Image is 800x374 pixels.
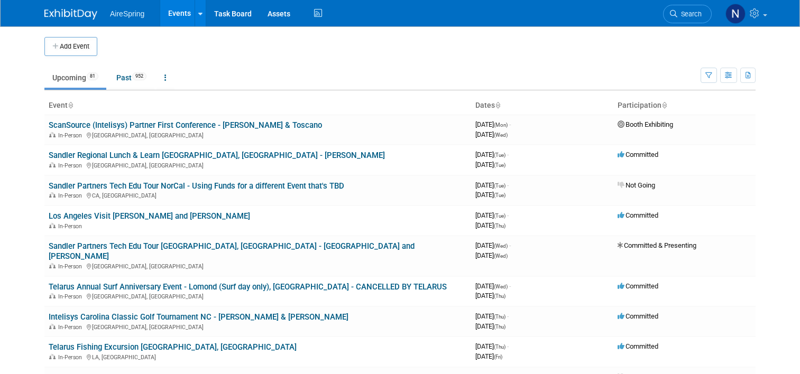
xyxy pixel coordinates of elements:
[507,342,509,350] span: -
[475,312,509,320] span: [DATE]
[494,223,505,229] span: (Thu)
[475,322,505,330] span: [DATE]
[494,293,505,299] span: (Thu)
[613,97,756,115] th: Participation
[58,132,85,139] span: In-Person
[49,120,322,130] a: ScanSource (Intelisys) Partner First Conference - [PERSON_NAME] & Toscano
[49,354,56,359] img: In-Person Event
[49,322,467,331] div: [GEOGRAPHIC_DATA], [GEOGRAPHIC_DATA]
[68,101,73,109] a: Sort by Event Name
[49,241,415,261] a: Sandler Partners Tech Edu Tour [GEOGRAPHIC_DATA], [GEOGRAPHIC_DATA] - [GEOGRAPHIC_DATA] and [PERS...
[475,161,505,169] span: [DATE]
[49,223,56,228] img: In-Person Event
[475,191,505,199] span: [DATE]
[475,342,509,350] span: [DATE]
[494,253,508,259] span: (Wed)
[507,312,509,320] span: -
[49,282,447,292] a: Telarus Annual Surf Anniversary Event - Lomond (Surf day only), [GEOGRAPHIC_DATA] - CANCELLED BY ...
[132,72,146,80] span: 952
[49,312,348,322] a: Intelisys Carolina Classic Golf Tournament NC - [PERSON_NAME] & [PERSON_NAME]
[58,324,85,331] span: In-Person
[49,293,56,298] img: In-Person Event
[475,282,511,290] span: [DATE]
[494,162,505,168] span: (Tue)
[475,292,505,300] span: [DATE]
[618,282,658,290] span: Committed
[494,152,505,158] span: (Tue)
[49,324,56,329] img: In-Person Event
[58,293,85,300] span: In-Person
[494,354,502,360] span: (Fri)
[471,97,613,115] th: Dates
[49,263,56,268] img: In-Person Event
[677,10,702,18] span: Search
[49,211,250,221] a: Los Angeles Visit [PERSON_NAME] and [PERSON_NAME]
[58,192,85,199] span: In-Person
[494,314,505,320] span: (Thu)
[49,161,467,169] div: [GEOGRAPHIC_DATA], [GEOGRAPHIC_DATA]
[494,192,505,198] span: (Tue)
[509,120,511,128] span: -
[725,4,746,24] img: Natalie Pyron
[494,284,508,289] span: (Wed)
[44,68,106,88] a: Upcoming81
[49,181,344,191] a: Sandler Partners Tech Edu Tour NorCal - Using Funds for a different Event that's TBD
[58,223,85,230] span: In-Person
[618,181,655,189] span: Not Going
[44,9,97,20] img: ExhibitDay
[475,251,508,259] span: [DATE]
[495,101,500,109] a: Sort by Start Date
[663,5,712,23] a: Search
[44,37,97,56] button: Add Event
[475,211,509,219] span: [DATE]
[49,130,467,139] div: [GEOGRAPHIC_DATA], [GEOGRAPHIC_DATA]
[58,162,85,169] span: In-Person
[494,344,505,350] span: (Thu)
[49,162,56,167] img: In-Person Event
[475,221,505,229] span: [DATE]
[475,130,508,138] span: [DATE]
[618,312,658,320] span: Committed
[494,132,508,138] span: (Wed)
[87,72,98,80] span: 81
[661,101,667,109] a: Sort by Participation Type
[475,352,502,360] span: [DATE]
[49,151,385,160] a: Sandler Regional Lunch & Learn [GEOGRAPHIC_DATA], [GEOGRAPHIC_DATA] - [PERSON_NAME]
[108,68,154,88] a: Past952
[49,352,467,361] div: LA, [GEOGRAPHIC_DATA]
[509,241,511,249] span: -
[110,10,144,18] span: AireSpring
[475,181,509,189] span: [DATE]
[49,192,56,198] img: In-Person Event
[494,213,505,219] span: (Tue)
[494,183,505,189] span: (Tue)
[49,342,297,352] a: Telarus Fishing Excursion [GEOGRAPHIC_DATA], [GEOGRAPHIC_DATA]
[618,241,696,249] span: Committed & Presenting
[494,324,505,330] span: (Thu)
[49,261,467,270] div: [GEOGRAPHIC_DATA], [GEOGRAPHIC_DATA]
[475,241,511,249] span: [DATE]
[49,292,467,300] div: [GEOGRAPHIC_DATA], [GEOGRAPHIC_DATA]
[618,342,658,350] span: Committed
[618,211,658,219] span: Committed
[507,211,509,219] span: -
[507,181,509,189] span: -
[58,263,85,270] span: In-Person
[49,191,467,199] div: CA, [GEOGRAPHIC_DATA]
[58,354,85,361] span: In-Person
[44,97,471,115] th: Event
[494,243,508,249] span: (Wed)
[494,122,508,128] span: (Mon)
[618,151,658,158] span: Committed
[618,120,673,128] span: Booth Exhibiting
[507,151,509,158] span: -
[475,120,511,128] span: [DATE]
[475,151,509,158] span: [DATE]
[509,282,511,290] span: -
[49,132,56,137] img: In-Person Event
